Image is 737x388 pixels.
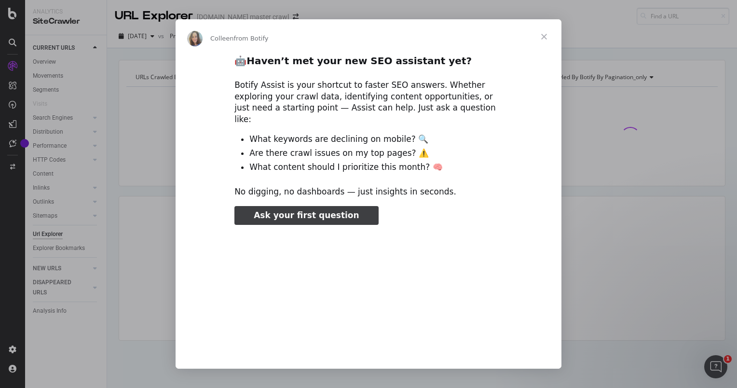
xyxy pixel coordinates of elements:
li: What keywords are declining on mobile? 🔍 [249,134,503,145]
li: What content should I prioritize this month? 🧠 [249,162,503,173]
span: Ask your first question [254,210,359,220]
a: Ask your first question [234,206,378,225]
span: Close [527,19,561,54]
li: Are there crawl issues on my top pages? ⚠️ [249,148,503,159]
span: from Botify [234,35,269,42]
div: No digging, no dashboards — just insights in seconds. [234,186,503,198]
span: Colleen [210,35,234,42]
h2: 🤖 [234,55,503,72]
img: Profile image for Colleen [187,31,203,46]
b: Haven’t met your new SEO assistant yet? [246,55,472,67]
div: Botify Assist is your shortcut to faster SEO answers. Whether exploring your crawl data, identify... [234,80,503,125]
